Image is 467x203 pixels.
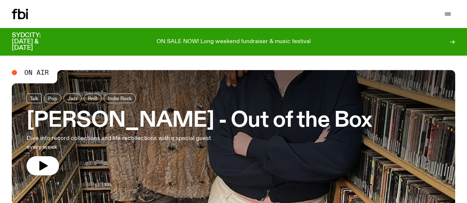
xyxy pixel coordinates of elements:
[30,96,38,101] span: Talk
[157,39,311,45] p: ON SALE NOW! Long weekend fundraiser & music festival
[12,32,59,51] h3: SYDCITY: [DATE] & [DATE]
[27,94,372,175] a: [PERSON_NAME] - Out of the BoxDive into record collections and life recollections with a special ...
[104,94,136,103] a: Indie Rock
[27,134,216,152] p: Dive into record collections and life recollections with a special guest every week
[63,94,82,103] a: Jazz
[27,94,42,103] a: Talk
[88,96,97,101] span: RnB
[44,94,61,103] a: Pop
[27,111,372,131] h3: [PERSON_NAME] - Out of the Box
[84,94,102,103] a: RnB
[108,96,132,101] span: Indie Rock
[24,69,49,76] span: On Air
[68,96,78,101] span: Jazz
[48,96,57,101] span: Pop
